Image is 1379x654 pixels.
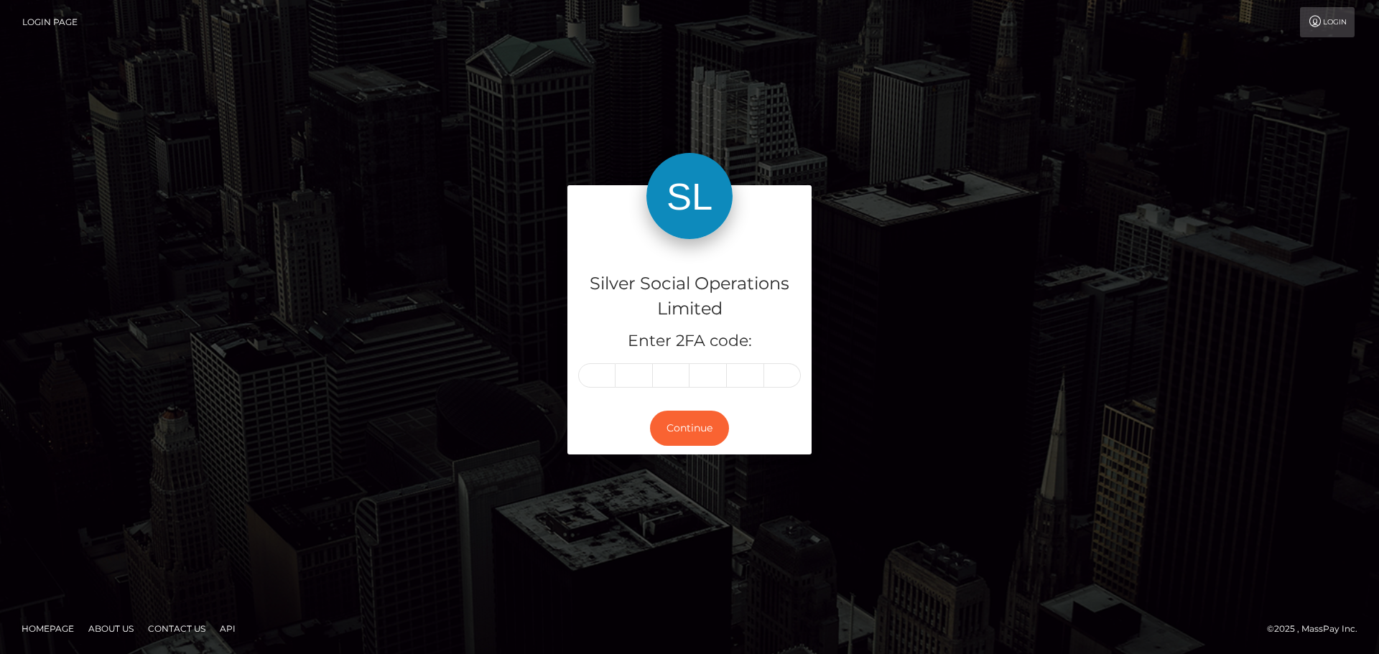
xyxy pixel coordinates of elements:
[16,617,80,640] a: Homepage
[578,330,801,352] h5: Enter 2FA code:
[578,271,801,322] h4: Silver Social Operations Limited
[214,617,241,640] a: API
[646,153,733,239] img: Silver Social Operations Limited
[142,617,211,640] a: Contact Us
[650,411,729,446] button: Continue
[83,617,139,640] a: About Us
[1300,7,1355,37] a: Login
[1267,621,1368,637] div: © 2025 , MassPay Inc.
[22,7,78,37] a: Login Page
